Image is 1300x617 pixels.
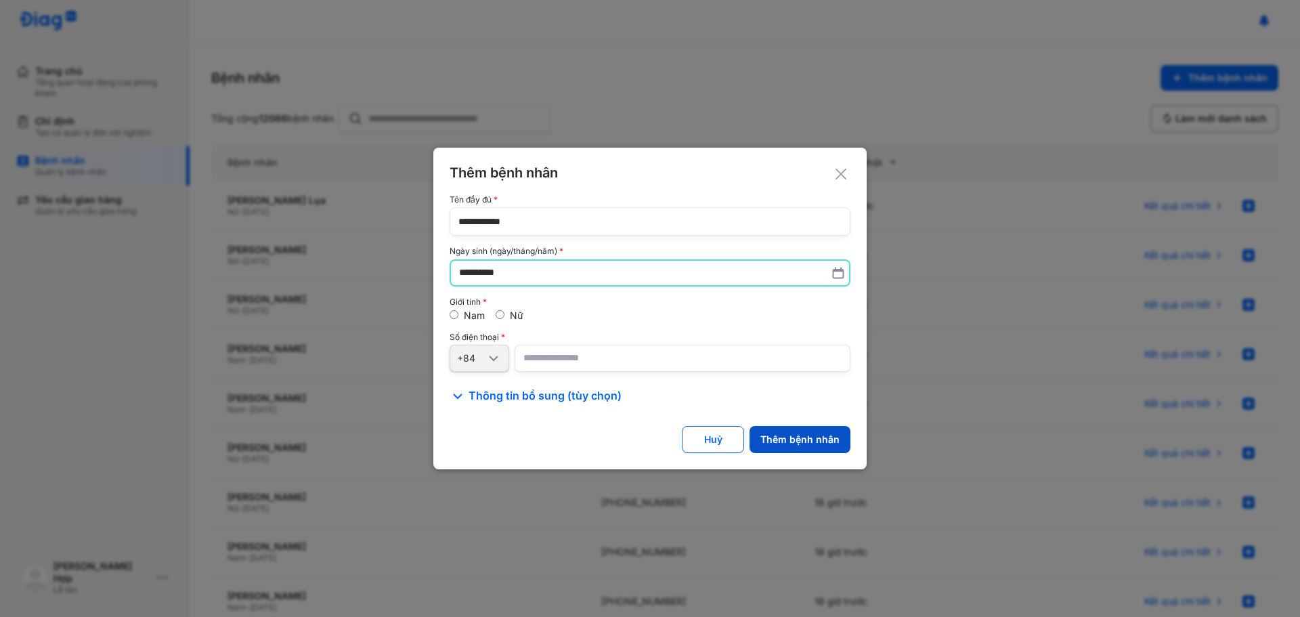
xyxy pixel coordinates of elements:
[450,164,850,182] div: Thêm bệnh nhân
[760,433,840,446] div: Thêm bệnh nhân
[450,333,850,342] div: Số điện thoại
[682,426,744,453] button: Huỷ
[450,195,850,205] div: Tên đầy đủ
[469,388,622,404] span: Thông tin bổ sung (tùy chọn)
[750,426,850,453] button: Thêm bệnh nhân
[457,352,485,364] div: +84
[510,310,523,321] label: Nữ
[450,247,850,256] div: Ngày sinh (ngày/tháng/năm)
[464,310,485,321] label: Nam
[450,297,850,307] div: Giới tính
